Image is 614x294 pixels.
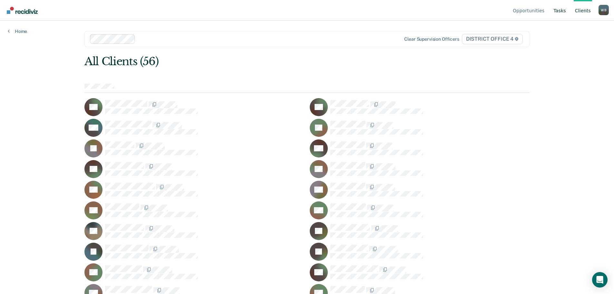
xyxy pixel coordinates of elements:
img: Recidiviz [7,7,38,14]
div: Open Intercom Messenger [592,272,608,288]
a: Home [8,28,27,34]
button: Profile dropdown button [599,5,609,15]
div: Clear supervision officers [404,36,459,42]
span: DISTRICT OFFICE 4 [462,34,523,44]
div: All Clients (56) [84,55,441,68]
div: W B [599,5,609,15]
